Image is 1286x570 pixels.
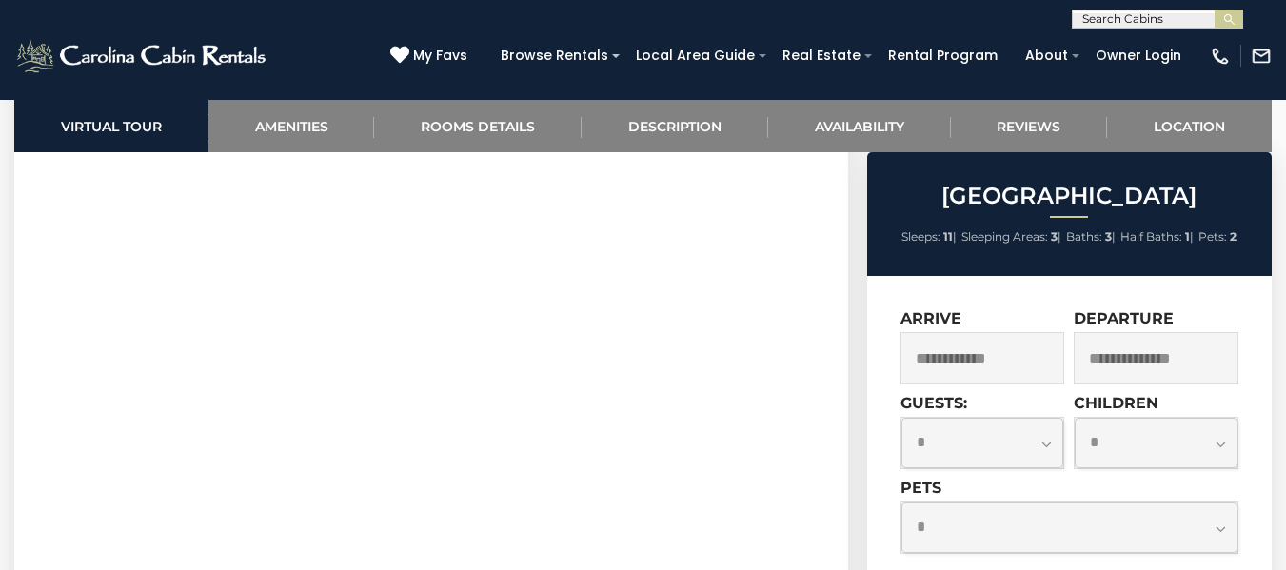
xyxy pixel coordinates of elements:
span: Sleeps: [901,229,940,244]
label: Departure [1074,309,1174,327]
strong: 11 [943,229,953,244]
li: | [901,225,957,249]
a: Amenities [208,100,375,152]
a: Rooms Details [374,100,582,152]
li: | [961,225,1061,249]
a: My Favs [390,46,472,67]
a: Browse Rentals [491,41,618,70]
a: Location [1107,100,1272,152]
span: Baths: [1066,229,1102,244]
a: Reviews [951,100,1108,152]
a: Rental Program [879,41,1007,70]
li: | [1066,225,1116,249]
a: Local Area Guide [626,41,764,70]
span: My Favs [413,46,467,66]
strong: 3 [1105,229,1112,244]
a: Description [582,100,768,152]
label: Guests: [900,394,967,412]
img: mail-regular-white.png [1251,46,1272,67]
li: | [1120,225,1194,249]
strong: 3 [1051,229,1058,244]
h2: [GEOGRAPHIC_DATA] [872,184,1267,208]
strong: 1 [1185,229,1190,244]
span: Pets: [1198,229,1227,244]
label: Children [1074,394,1158,412]
label: Arrive [900,309,961,327]
a: About [1016,41,1078,70]
img: White-1-2.png [14,37,271,75]
a: Real Estate [773,41,870,70]
a: Virtual Tour [14,100,208,152]
label: Pets [900,479,941,497]
span: Sleeping Areas: [961,229,1048,244]
strong: 2 [1230,229,1237,244]
span: Half Baths: [1120,229,1182,244]
img: phone-regular-white.png [1210,46,1231,67]
a: Availability [768,100,951,152]
a: Owner Login [1086,41,1191,70]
